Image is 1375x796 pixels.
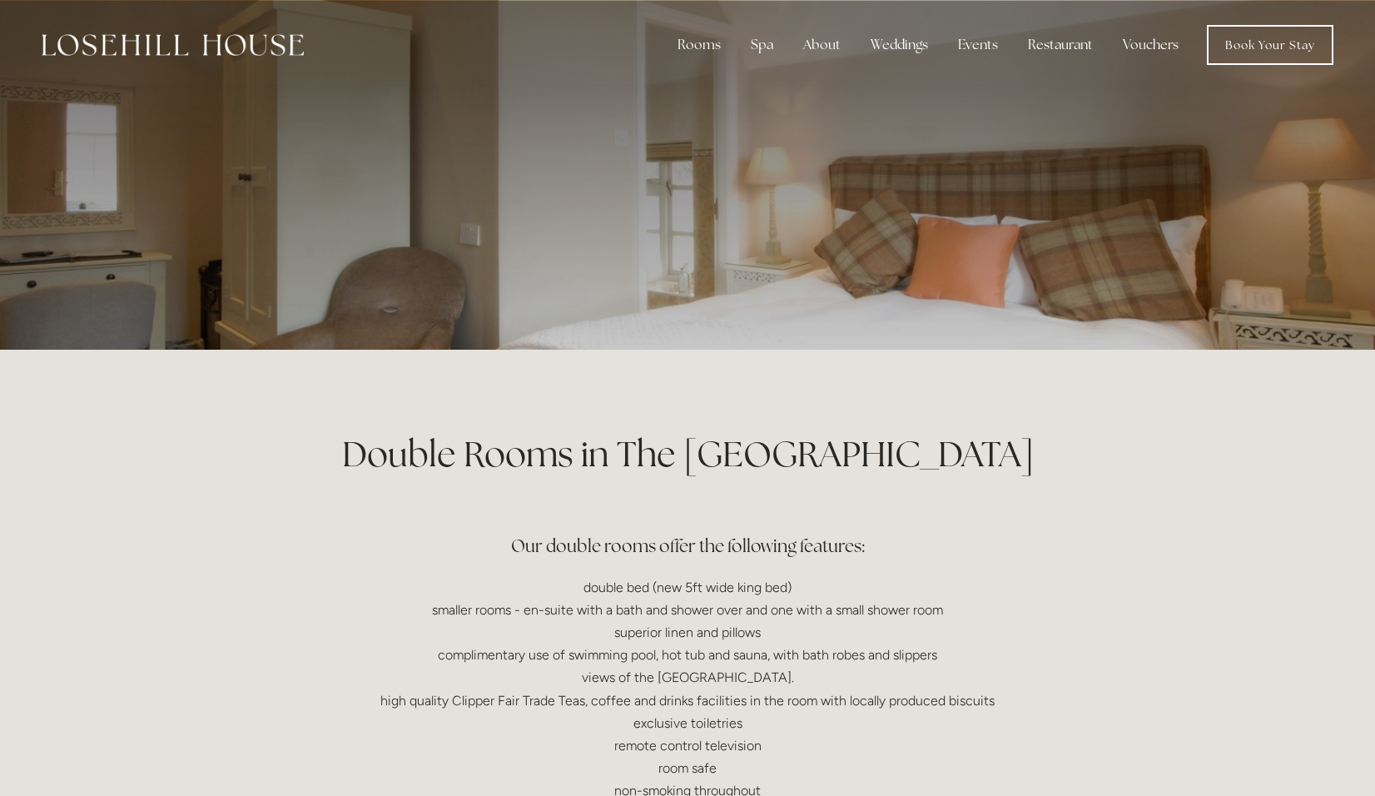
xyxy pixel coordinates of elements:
div: Spa [737,28,787,62]
a: Vouchers [1109,28,1192,62]
div: Rooms [664,28,734,62]
h3: Our double rooms offer the following features: [290,496,1085,563]
h1: Double Rooms in The [GEOGRAPHIC_DATA] [290,430,1085,479]
div: Weddings [857,28,941,62]
div: Events [945,28,1011,62]
img: Losehill House [42,34,304,56]
div: Restaurant [1015,28,1106,62]
div: About [790,28,854,62]
a: Book Your Stay [1207,25,1333,65]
